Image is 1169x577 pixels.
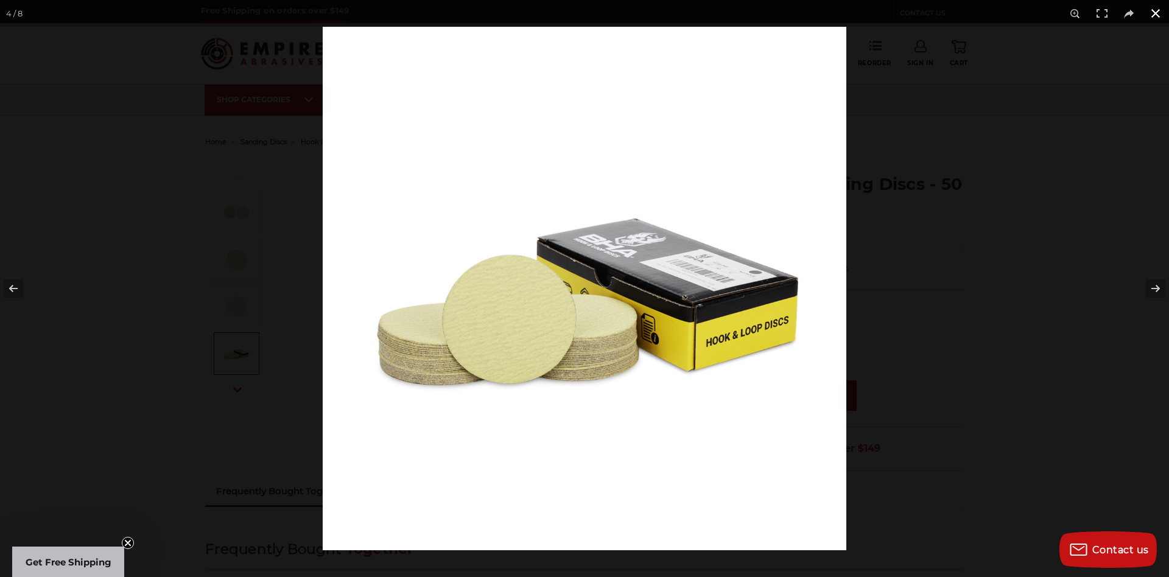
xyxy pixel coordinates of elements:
button: Next (arrow right) [1126,258,1169,319]
span: Contact us [1092,544,1149,556]
button: Close teaser [122,537,134,549]
span: Get Free Shipping [26,556,111,568]
div: Get Free ShippingClose teaser [12,547,124,577]
img: 3-inch-gold-sanding-discs-50-pack-black-hawk-abrasives__09992.1698677578.jpg [323,27,846,550]
button: Contact us [1059,531,1157,568]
